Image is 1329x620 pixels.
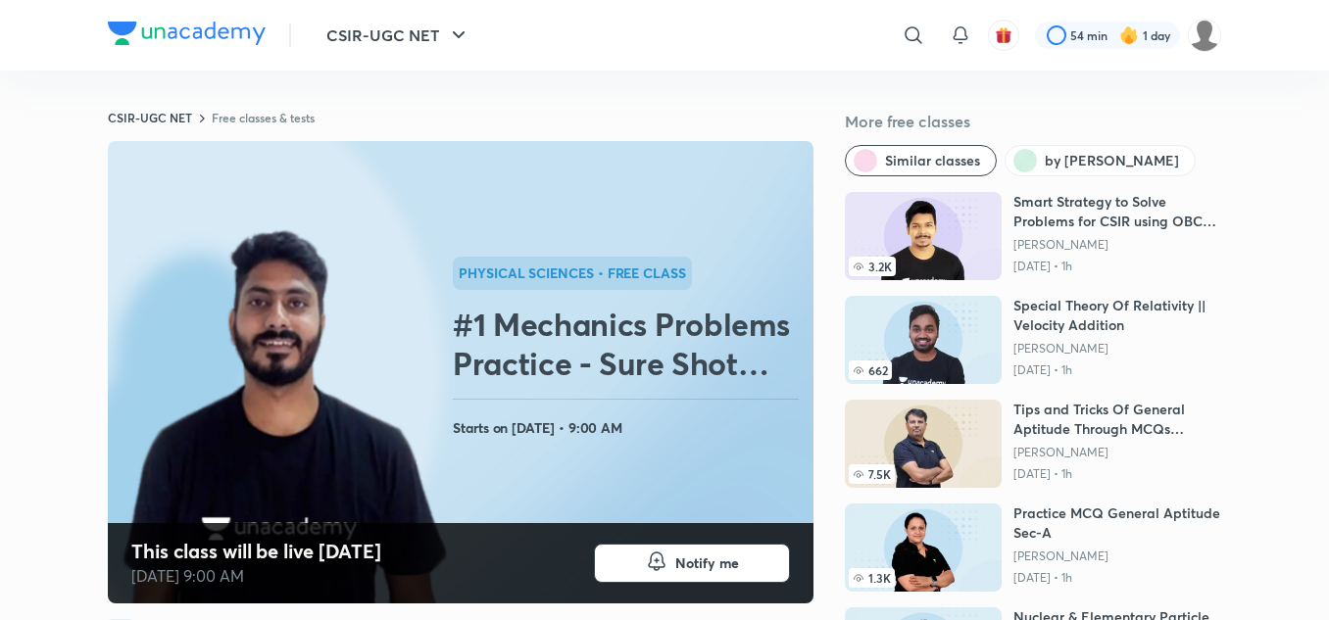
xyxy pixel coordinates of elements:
[108,22,266,45] img: Company Logo
[1188,19,1221,52] img: roshni
[131,564,381,588] p: [DATE] 9:00 AM
[845,110,1221,133] h5: More free classes
[849,464,895,484] span: 7.5K
[1013,570,1221,586] p: [DATE] • 1h
[1013,445,1221,460] a: [PERSON_NAME]
[1045,151,1179,170] span: by Shanu Arora
[453,305,806,383] h2: #1 Mechanics Problems Practice - Sure Shot Ques 💯
[1013,503,1221,543] h6: Practice MCQ General Aptitude Sec-A
[131,539,381,564] h4: This class will be live [DATE]
[1119,25,1139,45] img: streak
[845,145,997,176] button: Similar classes
[1013,259,1221,274] p: [DATE] • 1h
[1013,341,1221,357] a: [PERSON_NAME]
[849,568,895,588] span: 1.3K
[1013,237,1221,253] a: [PERSON_NAME]
[1013,192,1221,231] h6: Smart Strategy to Solve Problems for CSIR using OBC Method
[108,110,192,125] a: CSIR-UGC NET
[1013,400,1221,439] h6: Tips and Tricks Of General Aptitude Through MCQs Practice Part-I
[849,257,896,276] span: 3.2K
[675,553,739,573] span: Notify me
[1013,466,1221,482] p: [DATE] • 1h
[1013,362,1221,378] p: [DATE] • 1h
[315,16,482,55] button: CSIR-UGC NET
[212,110,315,125] a: Free classes & tests
[1005,145,1196,176] button: by Shanu Arora
[453,415,806,441] h4: Starts on [DATE] • 9:00 AM
[885,151,980,170] span: Similar classes
[995,26,1012,44] img: avatar
[1013,296,1221,335] h6: Special Theory Of Relativity || Velocity Addition
[108,22,266,50] a: Company Logo
[594,544,790,583] button: Notify me
[988,20,1019,51] button: avatar
[1013,548,1221,564] a: [PERSON_NAME]
[849,360,892,380] span: 662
